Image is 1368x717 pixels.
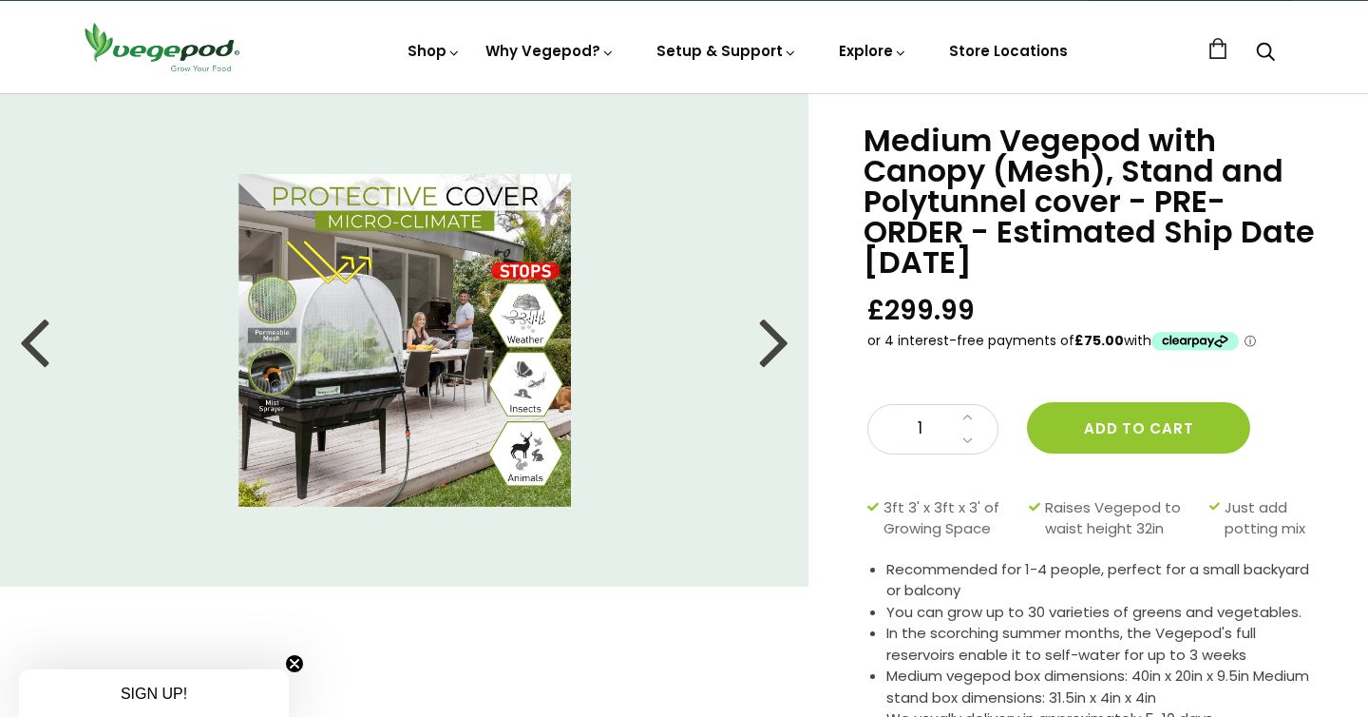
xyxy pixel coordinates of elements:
a: Setup & Support [656,41,797,61]
span: Raises Vegepod to waist height 32in [1045,497,1200,540]
a: Increase quantity by 1 [957,405,978,430]
li: You can grow up to 30 varieties of greens and vegetables. [886,602,1320,624]
span: 1 [887,417,952,441]
h1: Medium Vegepod with Canopy (Mesh), Stand and Polytunnel cover - PRE-ORDER - Estimated Ship Date [... [864,126,1320,278]
div: SIGN UP!Close teaser [19,669,289,717]
span: 3ft 3' x 3ft x 3' of Growing Space [883,497,1019,540]
button: Close teaser [285,654,304,673]
a: Search [1256,44,1275,64]
a: Explore [839,41,907,61]
li: Medium vegepod box dimensions: 40in x 20in x 9.5in Medium stand box dimensions: 31.5in x 4in x 4in [886,666,1320,708]
li: In the scorching summer months, the Vegepod's full reservoirs enable it to self-water for up to 3... [886,623,1320,666]
span: £299.99 [867,293,975,328]
img: Vegepod [76,20,247,74]
img: Medium Vegepod with Canopy (Mesh), Stand and Polytunnel cover - PRE-ORDER - Estimated Ship Date S... [238,174,571,507]
button: Add to cart [1027,402,1250,454]
a: Why Vegepod? [485,41,615,61]
a: Decrease quantity by 1 [957,429,978,454]
a: Shop [408,41,461,61]
span: SIGN UP! [121,686,187,702]
a: Store Locations [949,41,1068,61]
span: Just add potting mix [1225,497,1311,540]
li: Recommended for 1-4 people, perfect for a small backyard or balcony [886,559,1320,602]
